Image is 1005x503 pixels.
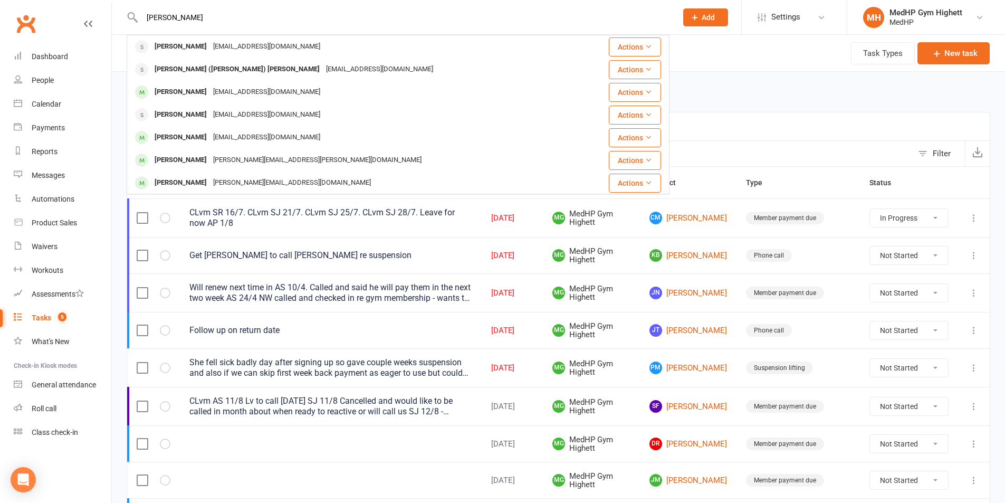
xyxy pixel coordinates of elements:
div: MedHP [889,17,962,27]
button: Filter [913,141,965,166]
div: Tasks [32,314,51,322]
div: Member payment due [746,438,824,450]
span: MG [552,324,565,337]
div: Waivers [32,242,58,251]
a: Tasks 5 [14,306,111,330]
a: General attendance kiosk mode [14,373,111,397]
a: Roll call [14,397,111,421]
button: Task Types [851,42,915,64]
button: Actions [609,83,661,102]
div: Will renew next time in AS 10/4. Called and said he will pay them in the next two week AS 24/4 NW... [189,282,472,303]
span: JM [649,474,662,487]
div: [EMAIL_ADDRESS][DOMAIN_NAME] [210,130,323,145]
span: Contact [649,178,687,187]
a: JT[PERSON_NAME] [649,324,727,337]
button: Actions [609,60,661,79]
div: Roll call [32,404,56,413]
div: [PERSON_NAME][EMAIL_ADDRESS][DOMAIN_NAME] [210,175,374,191]
button: Contact [649,176,687,189]
span: MG [552,287,565,299]
button: Actions [609,37,661,56]
div: Open Intercom Messenger [11,467,36,492]
input: Search... [139,10,669,25]
button: Actions [609,106,661,125]
span: 5 [58,312,66,321]
div: Follow up on return date [189,325,472,336]
span: PM [649,362,662,374]
span: MedHP Gym Highett [552,322,630,339]
div: [DATE] [491,326,533,335]
button: Type [746,176,774,189]
div: [PERSON_NAME] [151,130,210,145]
span: DR [649,438,662,450]
span: KB [649,249,662,262]
div: Workouts [32,266,63,274]
div: Phone call [746,324,792,337]
a: Class kiosk mode [14,421,111,444]
div: Member payment due [746,287,824,299]
div: What's New [32,337,70,346]
div: Suspension lifting [746,362,813,374]
div: [PERSON_NAME] [151,107,210,122]
div: [DATE] [491,289,533,298]
span: MG [552,438,565,450]
a: Clubworx [13,11,39,37]
span: MG [552,400,565,413]
span: CM [649,212,662,224]
a: What's New [14,330,111,354]
div: Reports [32,147,58,156]
button: Actions [609,128,661,147]
span: MG [552,212,565,224]
a: CM[PERSON_NAME] [649,212,727,224]
div: Filter [933,147,951,160]
a: Messages [14,164,111,187]
div: Member payment due [746,474,824,487]
div: Dashboard [32,52,68,61]
div: [PERSON_NAME] [151,175,210,191]
a: People [14,69,111,92]
div: Automations [32,195,74,203]
div: Product Sales [32,219,77,227]
div: [PERSON_NAME][EMAIL_ADDRESS][PERSON_NAME][DOMAIN_NAME] [210,153,425,168]
a: Waivers [14,235,111,259]
a: Product Sales [14,211,111,235]
div: [PERSON_NAME] [151,153,210,168]
div: Class check-in [32,428,78,436]
div: General attendance [32,381,96,389]
div: [EMAIL_ADDRESS][DOMAIN_NAME] [210,107,323,122]
span: MedHP Gym Highett [552,472,630,489]
span: SF [649,400,662,413]
span: Type [746,178,774,187]
div: [PERSON_NAME] ([PERSON_NAME]) [PERSON_NAME] [151,62,323,77]
div: [DATE] [491,402,533,411]
button: Add [683,8,728,26]
a: Assessments [14,282,111,306]
div: CLvm AS 11/8 Lv to call [DATE] SJ 11/8 Cancelled and would like to be called in month about when ... [189,396,472,417]
a: DR[PERSON_NAME] [649,438,727,450]
span: MedHP Gym Highett [552,398,630,415]
div: [DATE] [491,476,533,485]
div: Phone call [746,249,792,262]
a: Workouts [14,259,111,282]
div: Member payment due [746,212,824,224]
span: MedHP Gym Highett [552,435,630,453]
div: [EMAIL_ADDRESS][DOMAIN_NAME] [210,39,323,54]
div: [PERSON_NAME] [151,84,210,100]
div: She fell sick badly day after signing up so gave couple weeks suspension and also if we can skip ... [189,357,472,378]
a: Automations [14,187,111,211]
div: Get [PERSON_NAME] to call [PERSON_NAME] re suspension [189,250,472,261]
div: Member payment due [746,400,824,413]
button: Actions [609,151,661,170]
div: Payments [32,124,65,132]
span: MG [552,362,565,374]
button: Actions [609,174,661,193]
span: MedHP Gym Highett [552,359,630,377]
a: Reports [14,140,111,164]
span: MG [552,474,565,487]
div: [DATE] [491,251,533,260]
div: MedHP Gym Highett [889,8,962,17]
span: MedHP Gym Highett [552,210,630,227]
div: [DATE] [491,214,533,223]
div: [DATE] [491,364,533,373]
span: JT [649,324,662,337]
